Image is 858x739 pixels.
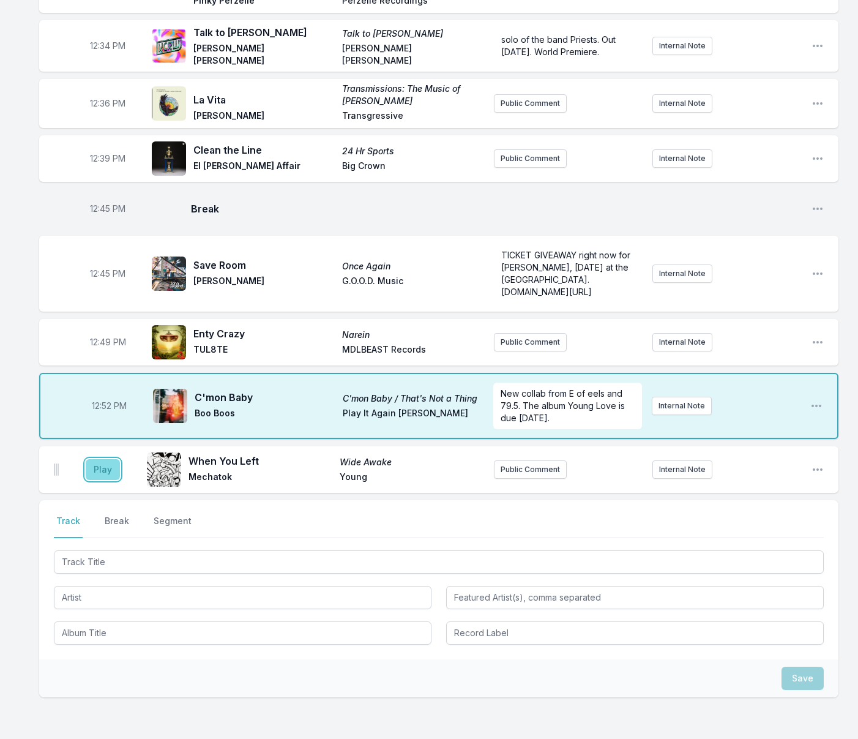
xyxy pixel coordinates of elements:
button: Break [102,515,132,538]
span: La Vita [193,92,335,107]
input: Track Title [54,550,824,574]
span: solo of the band Priests. Out [DATE]. World Premiere. [501,34,618,57]
span: Break [191,201,802,216]
button: Open playlist item options [811,40,824,52]
span: Timestamp [90,152,125,165]
button: Internal Note [652,333,712,351]
span: TICKET GIVEAWAY right now for [PERSON_NAME], [DATE] at the [GEOGRAPHIC_DATA]. [DOMAIN_NAME][URL] [501,250,633,297]
span: Big Crown [342,160,483,174]
span: C'mon Baby / That's Not a Thing [343,392,483,405]
button: Public Comment [494,149,567,168]
span: El [PERSON_NAME] Affair [193,160,335,174]
span: 24 Hr Sports [342,145,483,157]
img: Wide Awake [147,452,181,487]
button: Internal Note [652,264,712,283]
span: [PERSON_NAME] [193,275,335,290]
button: Open playlist item options [811,463,824,476]
span: Clean the Line [193,143,335,157]
span: Timestamp [92,400,127,412]
span: Save Room [193,258,335,272]
input: Album Title [54,621,431,645]
img: Narein [152,325,186,359]
button: Internal Note [652,94,712,113]
input: Featured Artist(s), comma separated [446,586,824,609]
button: Public Comment [494,333,567,351]
span: Transmissions: The Music of [PERSON_NAME] [342,83,483,107]
span: [PERSON_NAME] [PERSON_NAME] [193,42,335,67]
button: Open playlist item options [811,152,824,165]
span: Timestamp [90,40,125,52]
img: 24 Hr Sports [152,141,186,176]
img: Transmissions: The Music of Beverly Glenn-Copeland [152,86,186,121]
img: Once Again [152,257,186,291]
span: G.O.O.D. Music [342,275,483,290]
span: MDLBEAST Records [342,343,483,358]
span: Talk to [PERSON_NAME] [193,25,335,40]
span: Enty Crazy [193,326,335,341]
button: Internal Note [652,460,712,479]
span: C'mon Baby [195,390,335,405]
button: Internal Note [652,397,712,415]
input: Record Label [446,621,824,645]
button: Open playlist item options [811,97,824,110]
button: Internal Note [652,149,712,168]
img: Drag Handle [54,463,59,476]
span: Timestamp [90,336,126,348]
button: Open playlist item options [811,203,824,215]
button: Track [54,515,83,538]
button: Save [782,667,824,690]
button: Play [86,459,120,480]
button: Open playlist item options [811,336,824,348]
span: Talk to [PERSON_NAME] [342,28,483,40]
span: Mechatok [188,471,332,486]
button: Internal Note [652,37,712,55]
button: Segment [151,515,194,538]
input: Artist [54,586,431,609]
span: Young [340,471,483,486]
img: Talk to Leslie [152,29,186,63]
button: Open playlist item options [810,400,823,412]
span: Narein [342,329,483,341]
span: Once Again [342,260,483,272]
button: Public Comment [494,94,567,113]
span: Play It Again [PERSON_NAME] [343,407,483,422]
span: [PERSON_NAME] [193,110,335,124]
button: Open playlist item options [811,268,824,280]
span: Timestamp [90,97,125,110]
span: New collab from E of eels and 79.5. The album Young Love is due [DATE]. [501,388,627,423]
span: [PERSON_NAME] [PERSON_NAME] [342,42,483,67]
button: Public Comment [494,460,567,479]
span: Timestamp [90,203,125,215]
span: Transgressive [342,110,483,124]
span: TUL8TE [193,343,335,358]
span: When You Left [188,454,332,468]
span: Wide Awake [340,456,483,468]
img: C'mon Baby / That's Not a Thing [153,389,187,423]
span: Boo Boos [195,407,335,422]
span: Timestamp [90,268,125,280]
